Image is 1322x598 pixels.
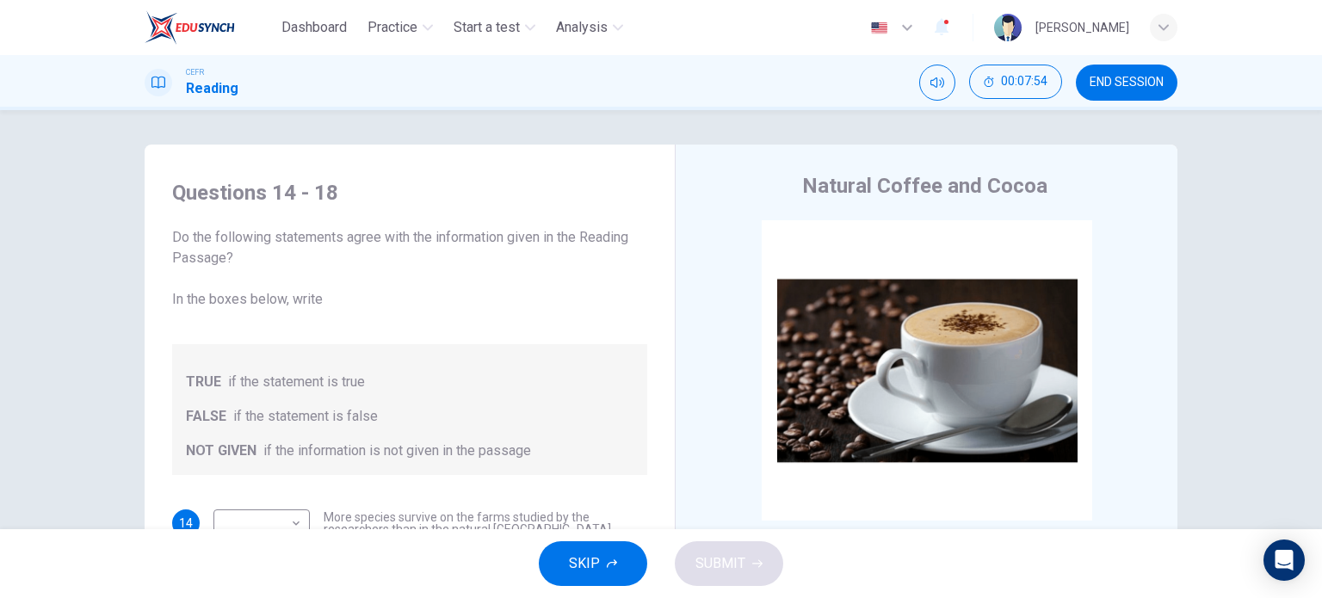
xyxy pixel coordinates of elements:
button: 00:07:54 [969,65,1062,99]
button: END SESSION [1076,65,1177,101]
button: Analysis [549,12,630,43]
span: Practice [368,17,417,38]
span: if the statement is false [233,406,378,427]
button: SKIP [539,541,647,586]
span: SKIP [569,552,600,576]
img: EduSynch logo [145,10,235,45]
img: Profile picture [994,14,1022,41]
span: Start a test [454,17,520,38]
h4: Natural Coffee and Cocoa [802,172,1047,200]
span: if the statement is true [228,372,365,392]
span: Dashboard [281,17,347,38]
span: FALSE [186,406,226,427]
span: 14 [179,517,193,529]
div: Hide [969,65,1062,101]
button: Start a test [447,12,542,43]
div: [PERSON_NAME] [1035,17,1129,38]
span: More species survive on the farms studied by the researchers than in the natural [GEOGRAPHIC_DATA]. [324,511,647,535]
div: Mute [919,65,955,101]
span: Analysis [556,17,608,38]
img: en [868,22,890,34]
a: EduSynch logo [145,10,275,45]
button: Practice [361,12,440,43]
span: if the information is not given in the passage [263,441,531,461]
span: END SESSION [1090,76,1164,89]
span: Do the following statements agree with the information given in the Reading Passage? In the boxes... [172,227,647,310]
h4: Questions 14 - 18 [172,179,647,207]
span: CEFR [186,66,204,78]
button: Dashboard [275,12,354,43]
span: NOT GIVEN [186,441,256,461]
h1: Reading [186,78,238,99]
span: TRUE [186,372,221,392]
div: Open Intercom Messenger [1263,539,1305,581]
span: 00:07:54 [1001,75,1047,89]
